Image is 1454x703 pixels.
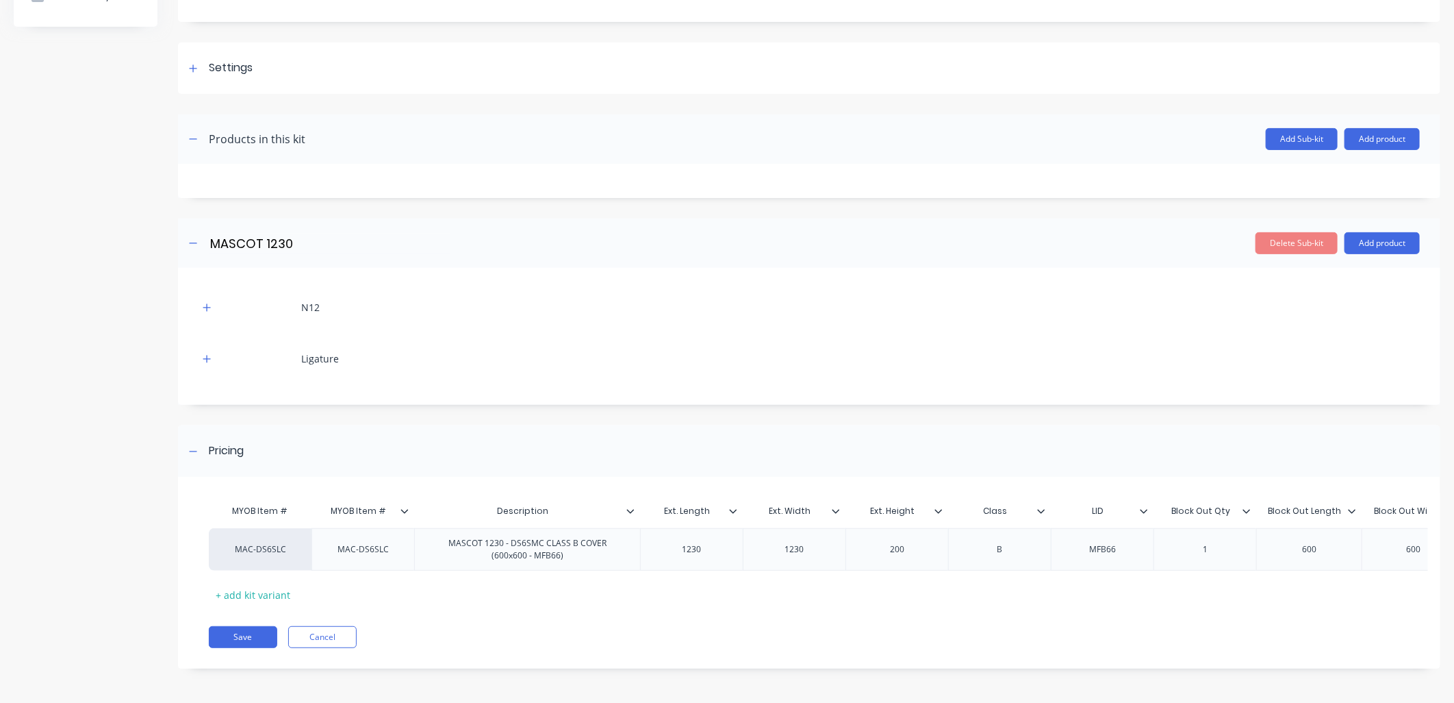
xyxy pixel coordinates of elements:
div: Settings [209,60,253,77]
div: MYOB Item # [209,497,311,525]
div: Ext. Length [640,494,735,528]
div: 1 [1171,541,1240,558]
div: 200 [863,541,932,558]
input: Enter sub-kit name [209,234,451,254]
div: 600 [1379,541,1448,558]
div: Description [414,494,632,528]
div: Block Out Qty [1153,497,1256,525]
div: LID [1051,494,1145,528]
button: Add Sub-kit [1266,128,1338,150]
button: Delete Sub-kit [1255,232,1338,254]
div: Ext. Height [845,497,948,525]
div: MAC-DS6SLC [223,543,298,556]
div: B [966,541,1034,558]
div: LID [1051,497,1153,525]
div: Description [414,497,640,525]
div: Pricing [209,443,244,460]
div: 1230 [761,541,829,558]
div: Products in this kit [209,131,305,147]
button: Save [209,626,277,648]
div: Class [948,497,1051,525]
div: MFB66 [1069,541,1137,558]
div: MYOB Item # [311,494,406,528]
div: Ext. Length [640,497,743,525]
div: N12 [301,300,320,314]
div: Block Out Qty [1153,494,1248,528]
div: Ext. Height [845,494,940,528]
div: + add kit variant [209,584,297,606]
div: MYOB Item # [311,497,414,525]
div: 600 [1275,541,1344,558]
div: Ext. Width [743,494,837,528]
div: MASCOT 1230 - DS6SMC CLASS B COVER (600x600 - MFB66) [420,534,635,565]
button: Add product [1344,128,1420,150]
div: MAC-DS6SLC [327,541,400,558]
div: Block Out Length [1256,494,1353,528]
button: Add product [1344,232,1420,254]
button: Cancel [288,626,357,648]
div: 1230 [658,541,726,558]
div: Block Out Length [1256,497,1362,525]
div: Ext. Width [743,497,845,525]
div: Class [948,494,1043,528]
div: Ligature [301,351,339,366]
